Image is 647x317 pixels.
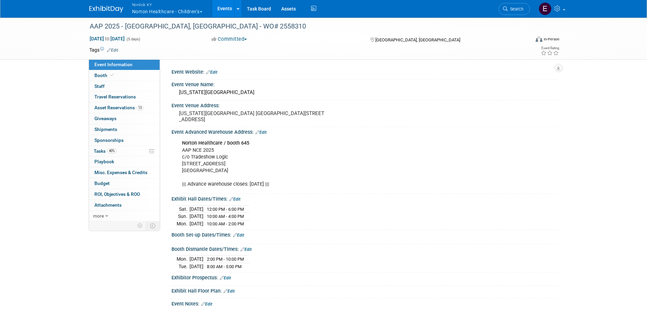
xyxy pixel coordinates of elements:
div: Exhibit Hall Dates/Times: [172,194,558,203]
a: Edit [229,197,240,202]
a: Budget [89,178,160,189]
span: Giveaways [94,116,116,121]
a: ROI, Objectives & ROO [89,189,160,200]
td: [DATE] [190,263,203,270]
div: Booth Set-up Dates/Times: [172,230,558,239]
span: Event Information [94,62,132,67]
td: Tue. [177,263,190,270]
span: Sponsorships [94,137,124,143]
span: Shipments [94,127,117,132]
td: Toggle Event Tabs [146,221,160,230]
a: Misc. Expenses & Credits [89,167,160,178]
a: Edit [255,130,267,135]
span: [GEOGRAPHIC_DATA], [GEOGRAPHIC_DATA] [375,37,460,42]
span: Attachments [94,202,122,208]
div: Exhibitor Prospectus: [172,273,558,281]
td: [DATE] [190,220,203,227]
a: Playbook [89,156,160,167]
button: Committed [209,36,250,43]
a: Edit [233,233,244,238]
div: AAP 2025 - [GEOGRAPHIC_DATA], [GEOGRAPHIC_DATA] - WO# 2558310 [87,20,520,33]
a: Asset Reservations13 [89,102,160,113]
img: Format-Inperson.png [536,36,542,42]
span: 40% [107,148,116,153]
a: Edit [107,48,118,53]
a: Travel Reservations [89,92,160,102]
a: Giveaways [89,113,160,124]
span: Asset Reservations [94,105,143,110]
a: Edit [201,302,212,306]
span: Budget [94,181,110,186]
span: (5 days) [126,37,140,41]
span: ROI, Objectives & ROO [94,191,140,197]
a: Edit [223,289,235,294]
div: Event Website: [172,67,558,76]
img: Elizabeth Griffin [539,2,552,15]
a: Search [499,3,530,15]
pre: [US_STATE][GEOGRAPHIC_DATA] [GEOGRAPHIC_DATA][STREET_ADDRESS] [179,110,325,123]
span: Nimlok KY [132,1,202,8]
span: Booth [94,73,115,78]
td: Sun. [177,213,190,220]
div: [US_STATE][GEOGRAPHIC_DATA] [177,87,553,98]
span: 8:00 AM - 5:00 PM [207,264,241,269]
a: Edit [220,276,231,280]
span: 10:00 AM - 4:00 PM [207,214,244,219]
td: Personalize Event Tab Strip [134,221,146,230]
a: Booth [89,70,160,81]
a: Shipments [89,124,160,135]
div: Exhibit Hall Floor Plan: [172,286,558,295]
a: Staff [89,81,160,92]
span: more [93,213,104,219]
a: Sponsorships [89,135,160,146]
span: 13 [137,105,143,110]
b: Norton Healthcare / booth 645 [182,140,249,146]
td: Mon. [177,220,190,227]
div: Event Advanced Warehouse Address: [172,127,558,136]
div: In-Person [543,37,559,42]
div: Event Venue Address: [172,100,558,109]
span: [DATE] [DATE] [89,36,125,42]
div: Booth Dismantle Dates/Times: [172,244,558,253]
div: Event Notes: [172,299,558,307]
span: 10:00 AM - 2:00 PM [207,221,244,226]
a: Attachments [89,200,160,210]
span: 2:00 PM - 10:00 PM [207,257,244,262]
td: [DATE] [190,205,203,213]
span: Search [508,6,523,12]
div: AAP NCE 2025 c/o Tradeshow Logic [STREET_ADDRESS] [GEOGRAPHIC_DATA] ||| Advance warehouse closes:... [177,136,483,191]
td: [DATE] [190,213,203,220]
div: Event Format [490,35,560,45]
a: Tasks40% [89,146,160,156]
td: Sat. [177,205,190,213]
td: Tags [89,46,118,53]
span: Tasks [94,148,116,154]
td: [DATE] [190,256,203,263]
img: ExhibitDay [89,6,123,13]
i: Booth reservation complete [110,73,114,77]
a: Event Information [89,59,160,70]
a: Edit [206,70,217,75]
a: more [89,211,160,221]
span: Misc. Expenses & Credits [94,170,147,175]
span: to [104,36,110,41]
div: Event Venue Name: [172,79,558,88]
a: Edit [240,247,252,252]
td: Mon. [177,256,190,263]
span: Staff [94,83,105,89]
span: Travel Reservations [94,94,136,99]
span: Playbook [94,159,114,164]
div: Event Rating [541,46,559,50]
span: 12:00 PM - 6:00 PM [207,207,244,212]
